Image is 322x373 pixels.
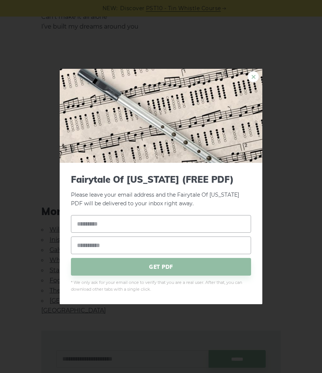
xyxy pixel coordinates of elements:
[71,174,251,208] p: Please leave your email address and the Fairytale Of [US_STATE] PDF will be delivered to your inb...
[248,71,259,82] a: ×
[71,174,251,185] span: Fairytale Of [US_STATE] (FREE PDF)
[71,279,251,293] span: * We only ask for your email once to verify that you are a real user. After that, you can downloa...
[71,258,251,276] span: GET PDF
[60,69,262,163] img: Tin Whistle Tab Preview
